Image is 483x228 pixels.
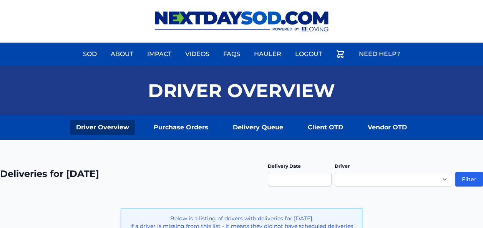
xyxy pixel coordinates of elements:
button: Filter [455,172,483,187]
label: Driver [335,163,350,169]
a: Vendor OTD [362,120,413,135]
a: FAQs [219,45,245,63]
a: Logout [290,45,327,63]
a: Driver Overview [70,120,135,135]
a: Delivery Queue [227,120,289,135]
h1: Driver Overview [148,81,335,100]
a: Impact [143,45,176,63]
a: Purchase Orders [148,120,214,135]
a: Sod [78,45,101,63]
a: Client OTD [302,120,349,135]
a: Need Help? [354,45,405,63]
a: Videos [181,45,214,63]
a: Hauler [249,45,286,63]
a: About [106,45,138,63]
label: Delivery Date [268,163,301,169]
